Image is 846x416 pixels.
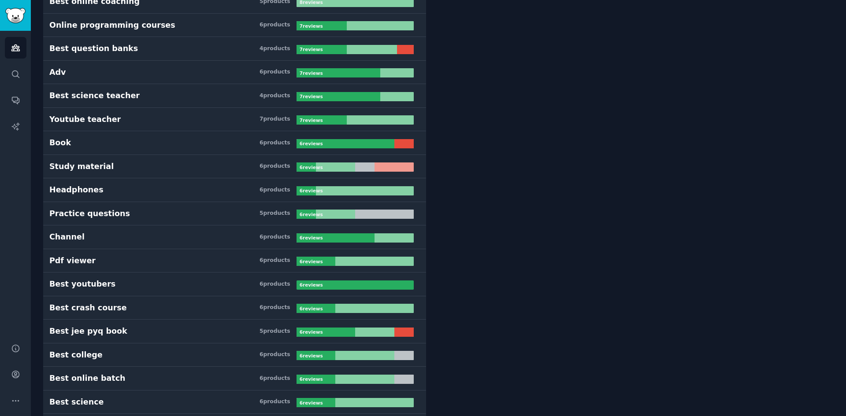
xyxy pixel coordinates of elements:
div: Adv [49,67,66,78]
b: 6 review s [300,212,323,217]
div: Best science teacher [49,90,140,101]
a: Youtube teacher7products7reviews [43,108,426,132]
div: Practice questions [49,208,130,219]
img: GummySearch logo [5,8,26,23]
b: 7 review s [300,70,323,76]
div: 6 product s [260,186,290,194]
div: 6 product s [260,21,290,29]
a: Online programming courses6products7reviews [43,14,426,37]
a: Best jee pyq book5products6reviews [43,320,426,343]
b: 6 review s [300,282,323,287]
div: 6 product s [260,398,290,406]
a: Best science teacher4products7reviews [43,84,426,108]
b: 6 review s [300,165,323,170]
div: 6 product s [260,162,290,170]
div: Pdf viewer [49,255,96,266]
b: 7 review s [300,23,323,29]
div: 6 product s [260,139,290,147]
div: Best crash course [49,302,127,313]
div: 5 product s [260,210,290,217]
a: Best science6products6reviews [43,390,426,414]
div: Book [49,137,71,148]
b: 6 review s [300,400,323,405]
b: 6 review s [300,329,323,335]
b: 7 review s [300,47,323,52]
b: 6 review s [300,141,323,146]
b: 6 review s [300,235,323,240]
a: Book6products6reviews [43,131,426,155]
div: 6 product s [260,68,290,76]
div: Best science [49,397,104,408]
b: 6 review s [300,376,323,382]
a: Best college6products6reviews [43,343,426,367]
a: Adv6products7reviews [43,61,426,85]
div: Best youtubers [49,279,115,290]
b: 7 review s [300,118,323,123]
div: Best college [49,350,103,361]
b: 7 review s [300,94,323,99]
div: 6 product s [260,280,290,288]
a: Best youtubers6products6reviews [43,272,426,296]
div: 6 product s [260,351,290,359]
div: Headphones [49,184,104,195]
a: Practice questions5products6reviews [43,202,426,226]
div: 4 product s [260,45,290,53]
div: Youtube teacher [49,114,121,125]
a: Best question banks4products7reviews [43,37,426,61]
div: Best jee pyq book [49,326,127,337]
a: Channel6products6reviews [43,225,426,249]
div: Best question banks [49,43,138,54]
b: 6 review s [300,353,323,358]
b: 6 review s [300,259,323,264]
div: 6 product s [260,257,290,265]
div: Study material [49,161,114,172]
div: Channel [49,232,85,243]
a: Best online batch6products6reviews [43,367,426,390]
div: 4 product s [260,92,290,100]
div: 5 product s [260,328,290,335]
b: 6 review s [300,188,323,193]
div: 7 product s [260,115,290,123]
div: Best online batch [49,373,126,384]
a: Best crash course6products6reviews [43,296,426,320]
b: 6 review s [300,306,323,311]
div: 6 product s [260,233,290,241]
a: Headphones6products6reviews [43,178,426,202]
div: 6 product s [260,375,290,383]
div: 6 product s [260,304,290,312]
a: Pdf viewer6products6reviews [43,249,426,273]
div: Online programming courses [49,20,175,31]
a: Study material6products6reviews [43,155,426,179]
